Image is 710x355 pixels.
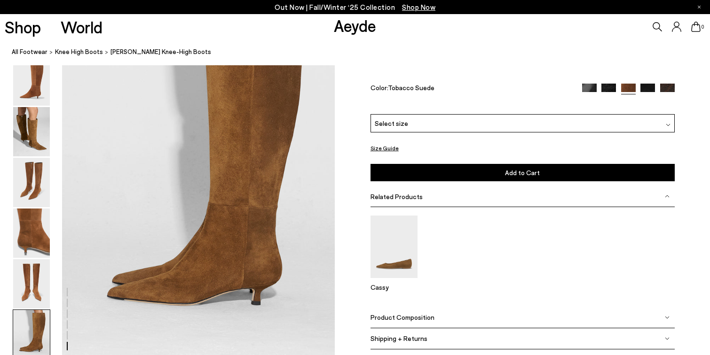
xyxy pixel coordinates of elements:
[12,39,710,65] nav: breadcrumb
[388,84,434,92] span: Tobacco Suede
[5,19,41,35] a: Shop
[402,3,435,11] span: Navigate to /collections/new-in
[505,168,540,176] span: Add to Cart
[275,1,435,13] p: Out Now | Fall/Winter ‘25 Collection
[371,313,434,321] span: Product Composition
[665,336,670,341] img: svg%3E
[701,24,705,30] span: 0
[371,142,399,154] button: Size Guide
[55,47,103,57] a: knee high boots
[371,283,418,291] p: Cassy
[371,334,427,342] span: Shipping + Returns
[665,315,670,320] img: svg%3E
[13,158,50,207] img: Sabrina Suede Knee-High Boots - Image 3
[375,118,408,128] span: Select size
[665,194,670,199] img: svg%3E
[334,15,376,35] a: Aeyde
[12,47,47,57] a: All Footwear
[371,163,675,181] button: Add to Cart
[55,48,103,55] span: knee high boots
[13,107,50,156] img: Sabrina Suede Knee-High Boots - Image 2
[371,192,423,200] span: Related Products
[61,19,103,35] a: World
[110,47,211,57] span: [PERSON_NAME] Knee-High Boots
[371,215,418,278] img: Cassy Pointed-Toe Suede Flats
[666,123,671,127] img: svg%3E
[371,84,572,94] div: Color:
[13,208,50,258] img: Sabrina Suede Knee-High Boots - Image 4
[13,259,50,309] img: Sabrina Suede Knee-High Boots - Image 5
[371,271,418,291] a: Cassy Pointed-Toe Suede Flats Cassy
[691,22,701,32] a: 0
[13,56,50,106] img: Sabrina Suede Knee-High Boots - Image 1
